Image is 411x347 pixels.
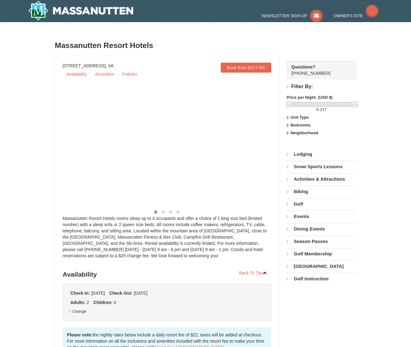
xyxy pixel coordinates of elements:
a: Policies [118,69,141,79]
a: Golf [287,198,356,210]
a: Golf Membership [287,248,356,260]
span: [DATE] [91,291,105,296]
span: [PHONE_NUMBER] [291,64,345,76]
a: Massanutten Resort [28,1,133,21]
h4: Filter By: [287,84,356,90]
span: 2 [87,300,89,305]
a: Snow Sports Lessons [287,161,356,173]
strong: Adults: [70,300,85,305]
strong: Children: [93,300,112,305]
a: Biking [287,186,356,197]
img: Massanutten Resort Logo [28,1,133,21]
span: Owner's Site [334,13,363,18]
a: Back To Top [235,268,271,278]
a: Amenities [91,69,118,79]
strong: Unit Type [291,115,309,120]
strong: Price per Night: (USD $) [287,95,333,100]
a: Dining Events [287,223,356,235]
a: Availability [63,69,91,79]
strong: Check In: [70,291,90,296]
strong: Check Out: [109,291,133,296]
span: Newsletter Sign Up [262,13,307,18]
strong: Questions? [291,64,315,69]
a: Newsletter Sign Up [262,13,323,18]
h3: Massanutten Resort Hotels [55,39,356,52]
span: 0 [114,300,116,305]
a: Lodging [287,149,356,160]
h3: Availability [63,268,271,281]
a: Season Passes [287,235,356,247]
a: Events [287,211,356,222]
strong: Please note: [67,332,92,337]
div: Massanutten Resort Hotels rooms sleep up to 4 occupants and offer a choice of 1 king size bed (li... [63,215,271,265]
a: Owner's Site [334,13,379,18]
a: Book from $217.00! [221,63,271,73]
a: Golf Instruction [287,273,356,285]
span: 0 [316,107,319,112]
button: Change [69,308,87,315]
a: [GEOGRAPHIC_DATA] [287,260,356,272]
a: Activities & Attractions [287,173,356,185]
strong: Bedrooms [291,123,310,127]
strong: Neighborhood [291,131,318,135]
span: 217 [320,107,327,112]
label: - [287,107,356,113]
span: [DATE] [134,291,147,296]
